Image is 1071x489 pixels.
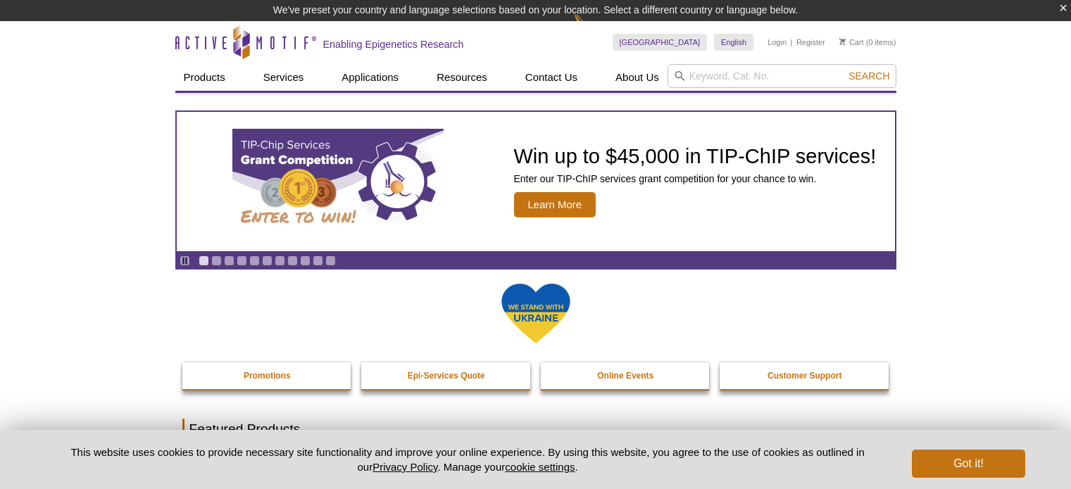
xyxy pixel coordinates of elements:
[796,37,825,47] a: Register
[262,255,273,266] a: Go to slide 6
[597,371,653,381] strong: Online Events
[244,371,291,381] strong: Promotions
[300,255,311,266] a: Go to slide 9
[182,419,889,440] h2: Featured Products
[408,371,485,381] strong: Epi-Services Quote
[839,38,846,45] img: Your Cart
[844,70,894,82] button: Search
[232,129,444,234] img: TIP-ChIP Services Grant Competition
[573,11,610,44] img: Change Here
[607,64,668,91] a: About Us
[180,255,190,266] a: Toggle autoplay
[714,34,753,51] a: English
[182,362,353,389] a: Promotions
[177,112,895,251] a: TIP-ChIP Services Grant Competition Win up to $45,000 in TIP-ChIP services! Enter our TIP-ChIP se...
[428,64,496,91] a: Resources
[275,255,285,266] a: Go to slide 7
[323,38,464,51] h2: Enabling Epigenetics Research
[768,371,841,381] strong: Customer Support
[668,64,896,88] input: Keyword, Cat. No.
[541,362,711,389] a: Online Events
[613,34,708,51] a: [GEOGRAPHIC_DATA]
[839,37,864,47] a: Cart
[514,192,596,217] span: Learn More
[175,64,234,91] a: Products
[211,255,222,266] a: Go to slide 2
[199,255,209,266] a: Go to slide 1
[514,172,877,185] p: Enter our TIP-ChIP services grant competition for your chance to win.
[255,64,313,91] a: Services
[46,445,889,474] p: This website uses cookies to provide necessary site functionality and improve your online experie...
[249,255,260,266] a: Go to slide 5
[224,255,234,266] a: Go to slide 3
[514,146,877,167] h2: Win up to $45,000 in TIP-ChIP services!
[237,255,247,266] a: Go to slide 4
[361,362,532,389] a: Epi-Services Quote
[501,282,571,345] img: We Stand With Ukraine
[839,34,896,51] li: (0 items)
[372,461,437,473] a: Privacy Policy
[333,64,407,91] a: Applications
[720,362,890,389] a: Customer Support
[768,37,787,47] a: Login
[517,64,586,91] a: Contact Us
[313,255,323,266] a: Go to slide 10
[325,255,336,266] a: Go to slide 11
[505,461,575,473] button: cookie settings
[287,255,298,266] a: Go to slide 8
[912,450,1025,478] button: Got it!
[848,70,889,82] span: Search
[791,34,793,51] li: |
[177,112,895,251] article: TIP-ChIP Services Grant Competition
